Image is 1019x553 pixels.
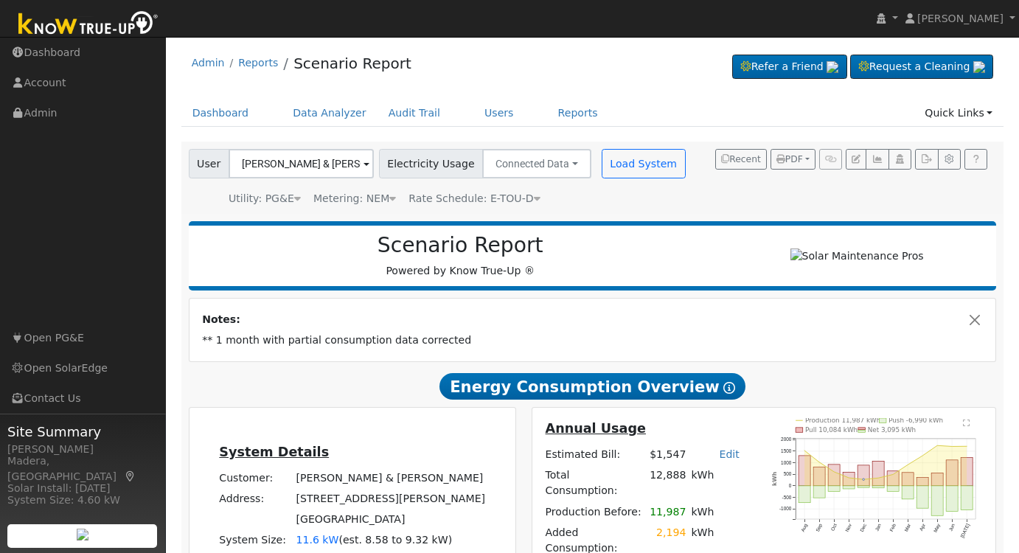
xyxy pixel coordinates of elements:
[888,417,943,425] text: Push -6,990 kWh
[723,382,735,394] i: Show Help
[907,465,909,467] circle: onclick=""
[7,453,158,484] div: Madera, [GEOGRAPHIC_DATA]
[781,460,792,465] text: 1000
[293,467,488,488] td: [PERSON_NAME] & [PERSON_NAME]
[338,534,343,546] span: (
[872,487,884,489] rect: onclick=""
[7,481,158,496] div: Solar Install: [DATE]
[543,445,647,465] td: Estimated Bill:
[647,465,689,501] td: 12,888
[828,465,840,486] rect: onclick=""
[11,8,166,41] img: Know True-Up
[946,460,958,486] rect: onclick=""
[293,489,488,509] td: [STREET_ADDRESS][PERSON_NAME]
[771,149,815,170] button: PDF
[846,149,866,170] button: Edit User
[966,445,968,448] circle: onclick=""
[229,149,374,178] input: Select a User
[915,149,938,170] button: Export Interval Data
[902,487,914,500] rect: onclick=""
[378,100,451,127] a: Audit Trail
[922,455,924,457] circle: onclick=""
[859,523,868,533] text: Dec
[887,471,899,486] rect: onclick=""
[813,467,825,487] rect: onclick=""
[448,534,453,546] span: )
[805,427,858,434] text: Pull 10,084 kWh
[959,524,971,540] text: [DATE]
[689,465,757,501] td: kWh
[874,523,882,532] text: Jan
[843,487,855,490] rect: onclick=""
[715,149,767,170] button: Recent
[296,534,339,546] span: 11.6 kW
[931,487,943,516] rect: onclick=""
[866,149,888,170] button: Multi-Series Graph
[77,529,88,540] img: retrieve
[844,523,853,533] text: Nov
[439,373,745,400] span: Energy Consumption Overview
[781,448,792,453] text: 1500
[238,57,278,69] a: Reports
[547,100,609,127] a: Reports
[781,437,792,442] text: 2000
[805,417,881,425] text: Production 11,987 kWh
[543,501,647,522] td: Production Before:
[833,471,835,473] circle: onclick=""
[219,445,329,459] u: System Details
[7,442,158,457] div: [PERSON_NAME]
[858,487,869,488] rect: onclick=""
[919,523,928,532] text: Apr
[800,523,809,533] text: Aug
[961,487,973,511] rect: onclick=""
[543,465,647,501] td: Total Consumption:
[790,248,924,264] img: Solar Maintenance Pros
[804,450,806,452] circle: onclick=""
[7,493,158,508] div: System Size: 4.60 kW
[782,495,791,500] text: -500
[967,312,983,327] button: Close
[217,467,293,488] td: Customer:
[830,524,838,532] text: Oct
[888,149,911,170] button: Login As
[7,422,158,442] span: Site Summary
[850,55,993,80] a: Request a Cleaning
[877,478,880,480] circle: onclick=""
[892,474,894,476] circle: onclick=""
[408,192,540,204] span: Alias: H2ETOUDN
[202,313,240,325] strong: Notes:
[689,501,717,522] td: kWh
[293,530,488,551] td: System Size
[217,489,293,509] td: Address:
[917,487,928,509] rect: onclick=""
[933,523,942,534] text: May
[776,154,803,164] span: PDF
[951,446,953,448] circle: onclick=""
[196,233,725,279] div: Powered by Know True-Up ®
[789,484,792,489] text: 0
[473,100,525,127] a: Users
[938,149,961,170] button: Settings
[946,487,958,512] rect: onclick=""
[902,473,914,486] rect: onclick=""
[887,487,899,492] rect: onclick=""
[948,523,956,532] text: Jun
[779,507,792,512] text: -1000
[818,462,821,464] circle: onclick=""
[917,13,1004,24] span: [PERSON_NAME]
[200,330,986,351] td: ** 1 month with partial consumption data corrected
[843,473,855,487] rect: onclick=""
[771,472,778,486] text: kWh
[732,55,847,80] a: Refer a Friend
[719,448,739,460] a: Edit
[827,61,838,73] img: retrieve
[799,456,810,486] rect: onclick=""
[229,191,301,206] div: Utility: PG&E
[217,530,293,551] td: System Size:
[888,523,897,532] text: Feb
[379,149,483,178] span: Electricity Usage
[282,100,378,127] a: Data Analyzer
[799,487,810,504] rect: onclick=""
[868,427,917,434] text: Net 3,095 kWh
[815,523,824,533] text: Sep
